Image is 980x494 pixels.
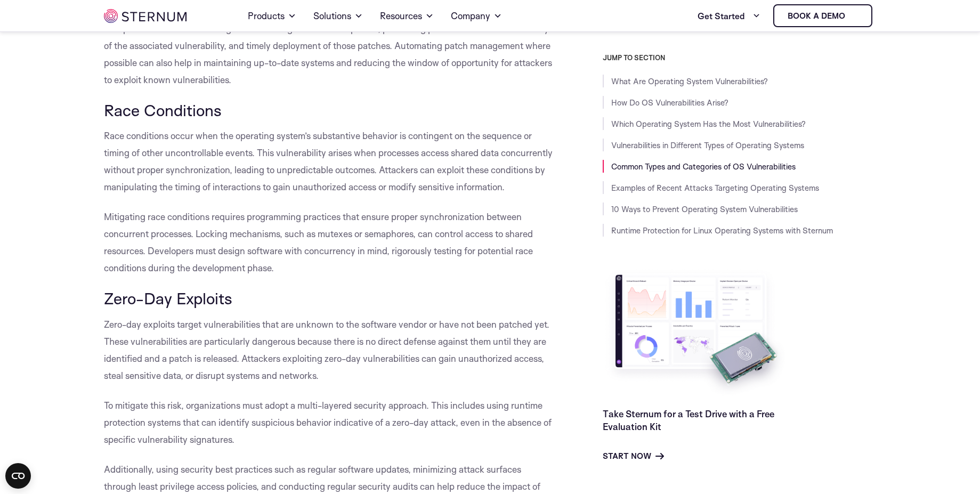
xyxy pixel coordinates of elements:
[104,23,552,85] span: This process should include regular monitoring for software updates, prioritizing patches based o...
[698,5,760,27] a: Get Started
[5,463,31,489] button: Open CMP widget
[248,1,296,31] a: Products
[611,183,819,193] a: Examples of Recent Attacks Targeting Operating Systems
[611,140,804,150] a: Vulnerabilities in Different Types of Operating Systems
[104,211,533,273] span: Mitigating race conditions requires programming practices that ensure proper synchronization betw...
[603,53,877,62] h3: JUMP TO SECTION
[104,400,552,445] span: To mitigate this risk, organizations must adopt a multi-layered security approach. This includes ...
[611,225,833,236] a: Runtime Protection for Linux Operating Systems with Sternum
[104,319,549,381] span: Zero-day exploits target vulnerabilities that are unknown to the software vendor or have not been...
[451,1,502,31] a: Company
[104,288,232,308] span: Zero-Day Exploits
[313,1,363,31] a: Solutions
[603,450,664,463] a: Start Now
[603,266,789,399] img: Take Sternum for a Test Drive with a Free Evaluation Kit
[603,408,774,432] a: Take Sternum for a Test Drive with a Free Evaluation Kit
[104,100,222,120] span: Race Conditions
[611,98,728,108] a: How Do OS Vulnerabilities Arise?
[611,76,768,86] a: What Are Operating System Vulnerabilities?
[611,161,796,172] a: Common Types and Categories of OS Vulnerabilities
[380,1,434,31] a: Resources
[611,204,798,214] a: 10 Ways to Prevent Operating System Vulnerabilities
[104,9,187,23] img: sternum iot
[611,119,806,129] a: Which Operating System Has the Most Vulnerabilities?
[104,130,553,192] span: Race conditions occur when the operating system’s substantive behavior is contingent on the seque...
[773,4,872,27] a: Book a demo
[849,12,858,20] img: sternum iot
